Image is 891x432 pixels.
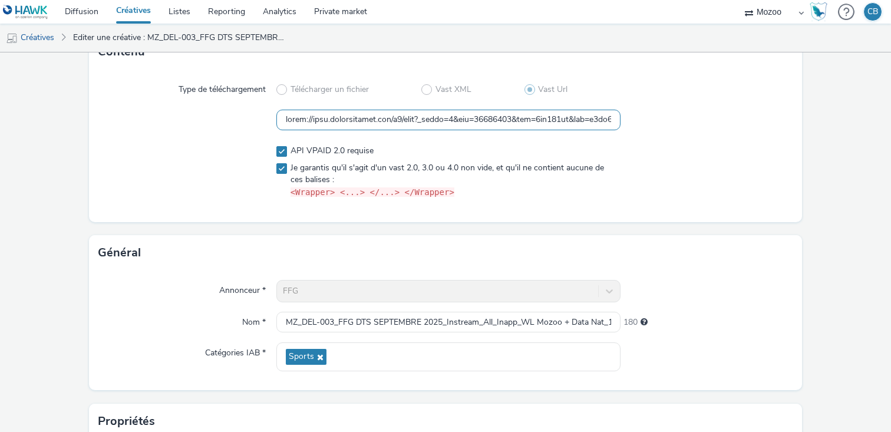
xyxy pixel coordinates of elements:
div: CB [867,3,878,21]
img: undefined Logo [3,5,48,19]
span: Vast Url [538,84,567,95]
label: Catégories IAB * [200,342,270,359]
input: Nom [276,312,621,332]
a: Hawk Academy [810,2,832,21]
span: Je garantis qu'il s'agit d'un vast 2.0, 3.0 ou 4.0 non vide, et qu'il ne contient aucune de ces b... [291,162,615,199]
label: Nom * [237,312,270,328]
span: Vast XML [435,84,471,95]
div: 255 caractères maximum [641,316,648,328]
a: Editer une créative : MZ_DEL-003_FFG DTS SEPTEMBRE 2025_Instream_All_Inapp_WL Mozoo + Data Nat_10 [67,24,290,52]
h3: Propriétés [98,413,155,430]
label: Annonceur * [214,280,270,296]
img: mobile [6,32,18,44]
img: Hawk Academy [810,2,827,21]
span: Sports [289,352,314,362]
span: API VPAID 2.0 requise [291,145,374,157]
input: URL du vast [276,110,621,130]
span: Télécharger un fichier [291,84,369,95]
label: Type de téléchargement [174,79,270,95]
h3: Général [98,244,141,262]
code: <Wrapper> <...> </...> </Wrapper> [291,187,454,197]
span: 180 [623,316,638,328]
